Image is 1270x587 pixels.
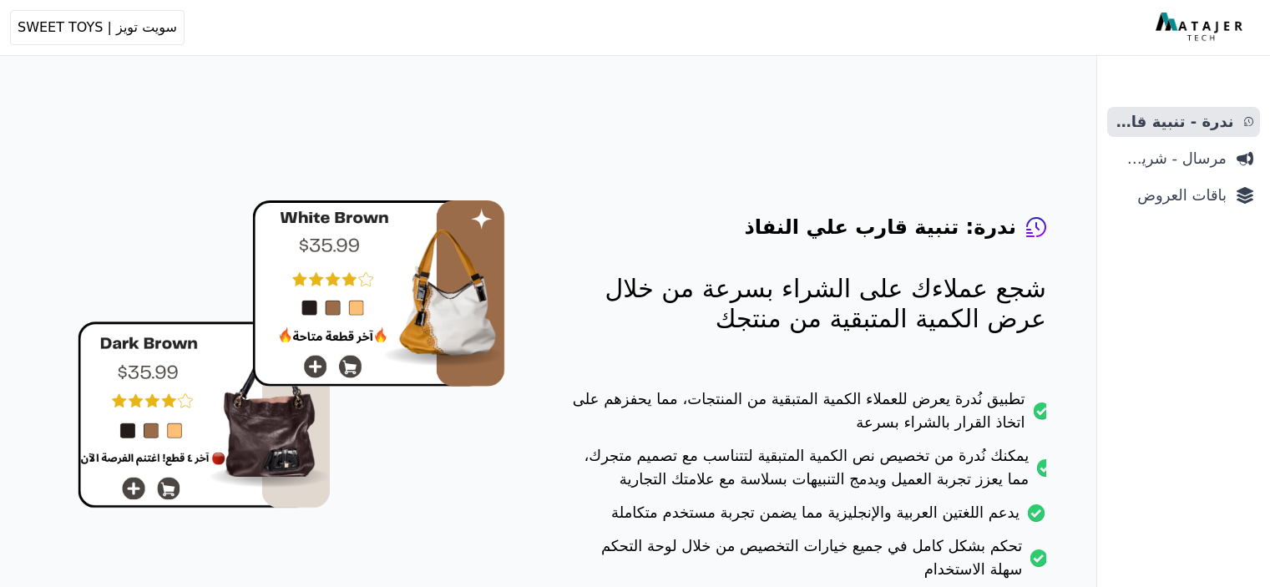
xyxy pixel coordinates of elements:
p: شجع عملاءك على الشراء بسرعة من خلال عرض الكمية المتبقية من منتجك [572,274,1046,334]
img: MatajerTech Logo [1156,13,1247,43]
li: يمكنك نُدرة من تخصيص نص الكمية المتبقية لتتناسب مع تصميم متجرك، مما يعزز تجربة العميل ويدمج التنب... [572,444,1046,501]
li: تطبيق نُدرة يعرض للعملاء الكمية المتبقية من المنتجات، مما يحفزهم على اتخاذ القرار بالشراء بسرعة [572,387,1046,444]
h4: ندرة: تنبية قارب علي النفاذ [744,214,1016,240]
span: سويت تويز | SWEET TOYS [18,18,177,38]
img: hero [78,200,505,509]
button: سويت تويز | SWEET TOYS [10,10,185,45]
span: مرسال - شريط دعاية [1114,147,1227,170]
li: يدعم اللغتين العربية والإنجليزية مما يضمن تجربة مستخدم متكاملة [572,501,1046,534]
span: باقات العروض [1114,184,1227,207]
span: ندرة - تنبية قارب علي النفاذ [1114,110,1234,134]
